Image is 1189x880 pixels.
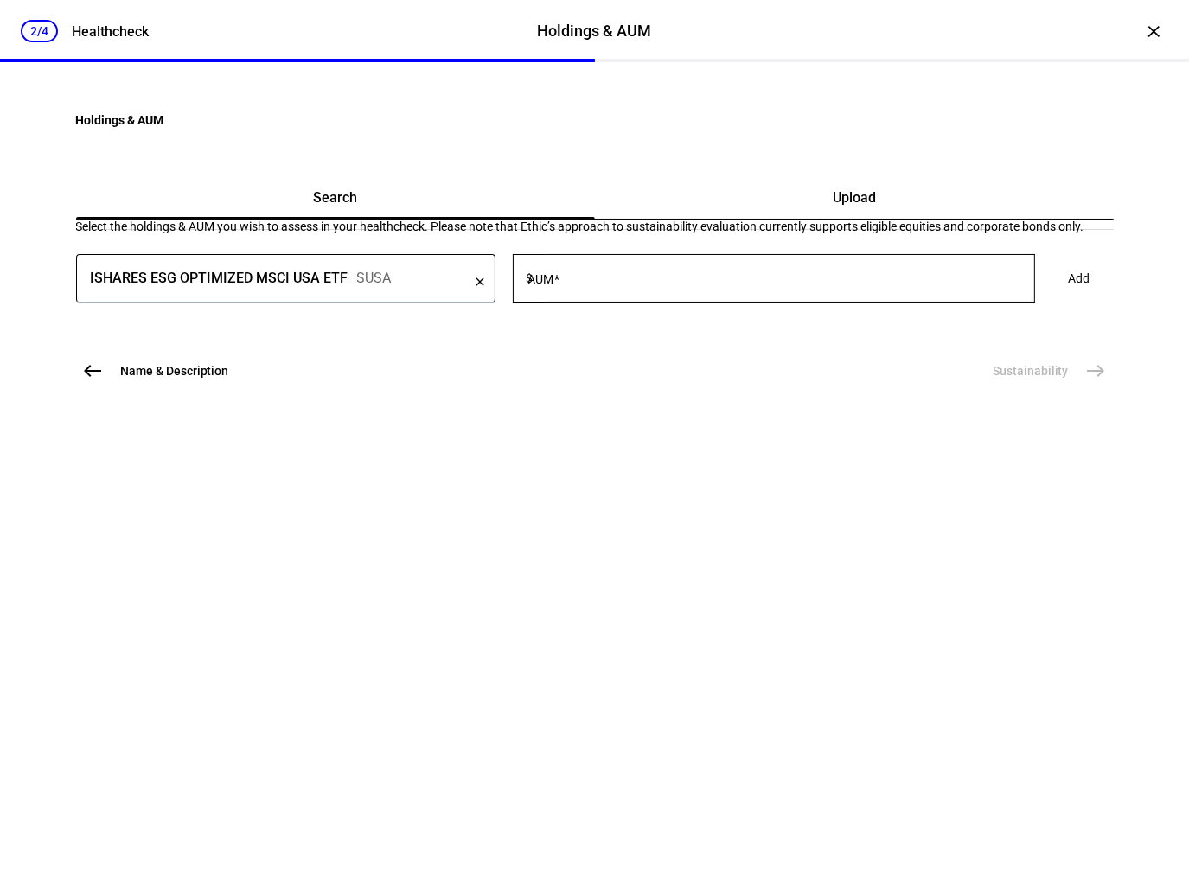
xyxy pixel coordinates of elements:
div: Holdings & AUM [538,20,652,42]
mat-label: AUM [528,272,554,286]
div: SUSA [357,270,392,287]
mat-icon: clear [474,275,488,290]
button: Name & Description [76,354,240,388]
div: Select the holdings & AUM you wish to assess in your healthcheck. Please note that Ethic’s approa... [76,220,1114,233]
h4: Holdings & AUM [76,113,1114,127]
div: × [1141,17,1168,45]
div: 2/4 [21,20,58,42]
span: $ [527,271,534,285]
span: Search [313,191,357,205]
div: ISHARES ESG OPTIMIZED MSCI USA ETF [91,268,348,289]
span: Name & Description [121,362,229,379]
mat-icon: west [83,360,104,381]
span: Upload [833,191,876,205]
div: Healthcheck [72,23,149,40]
